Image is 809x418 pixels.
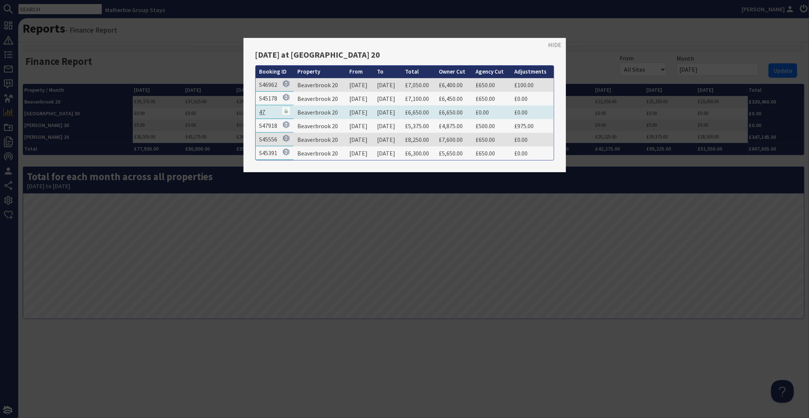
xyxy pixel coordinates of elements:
[377,95,395,102] a: [DATE]
[476,81,495,89] a: £650.00
[346,66,373,78] th: From
[472,66,511,78] th: Agency Cut
[476,136,495,143] a: £650.00
[514,108,528,116] a: £0.00
[297,95,338,102] a: Beaverbrook 20
[349,136,368,143] a: [DATE]
[514,136,528,143] a: £0.00
[283,121,290,128] img: Referer: Sleeps 12
[297,149,338,157] a: Beaverbrook 20
[514,122,534,130] a: £975.00
[476,95,495,102] a: £650.00
[511,66,553,78] th: Adjustments
[405,108,429,116] a: £6,650.00
[514,81,534,89] a: £100.00
[435,66,472,78] th: Owner Cut
[349,81,368,89] a: [DATE]
[405,136,429,143] a: £8,250.00
[349,149,368,157] a: [DATE]
[476,149,495,157] a: £650.00
[439,122,463,130] a: £4,875.00
[259,122,278,129] a: S47918
[377,136,395,143] a: [DATE]
[283,94,290,101] img: Referer: Sleeps 12
[476,122,495,130] a: £500.00
[439,81,463,89] a: £6,400.00
[439,136,463,143] a: £7,600.00
[283,80,290,87] img: Referer: Sleeps 12
[377,149,395,157] a: [DATE]
[297,81,338,89] a: Beaverbrook 20
[259,149,278,157] a: S45391
[349,95,368,102] a: [DATE]
[514,149,528,157] a: £0.00
[297,122,338,130] a: Beaverbrook 20
[373,66,401,78] th: To
[548,40,562,49] a: HIDE
[294,66,346,78] th: Property
[283,148,290,156] img: Referer: Sleeps 12
[476,108,489,116] a: £0.00
[259,135,278,143] a: S45556
[377,122,395,130] a: [DATE]
[405,149,429,157] a: £6,300.00
[405,122,429,130] a: £5,375.00
[377,108,395,116] a: [DATE]
[259,108,265,116] a: 47
[405,95,429,102] a: £7,100.00
[439,149,463,157] a: £5,650.00
[297,136,338,143] a: Beaverbrook 20
[259,81,278,88] a: S46962
[377,81,395,89] a: [DATE]
[297,108,338,116] a: Beaverbrook 20
[283,107,290,115] img: Referer: Malherbie Group Stays
[259,94,278,102] a: S45178
[349,122,368,130] a: [DATE]
[283,135,290,142] img: Referer: Sleeps 12
[256,66,294,78] th: Booking ID
[405,81,429,89] a: £7,050.00
[349,108,368,116] a: [DATE]
[255,50,554,60] h3: [DATE] at [GEOGRAPHIC_DATA] 20
[514,95,528,102] a: £0.00
[439,95,463,102] a: £6,450.00
[439,108,463,116] a: £6,650.00
[401,66,435,78] th: Total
